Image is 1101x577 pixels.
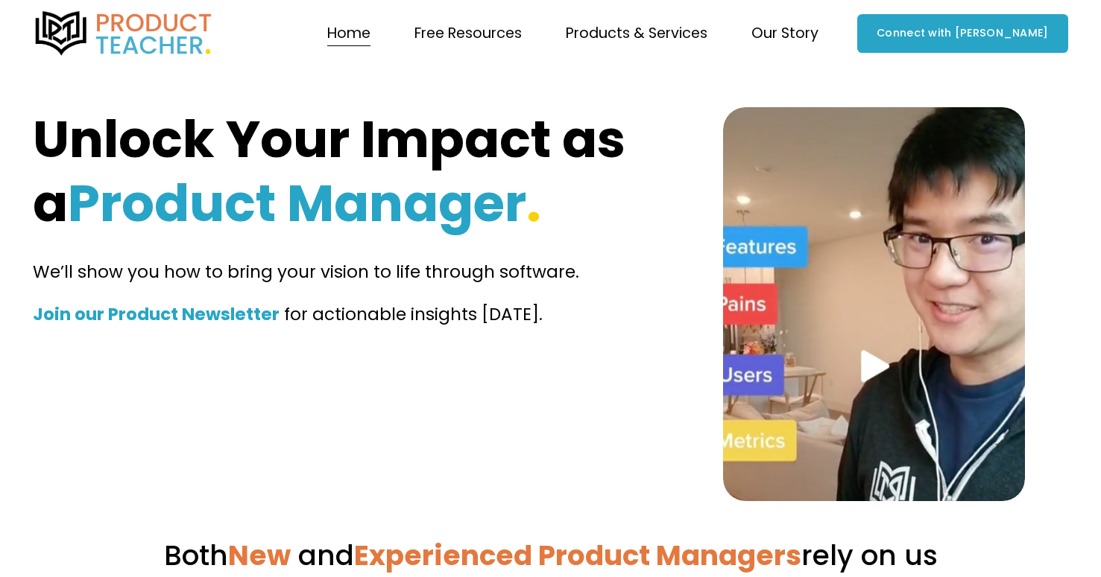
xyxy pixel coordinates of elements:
[414,19,522,48] a: folder dropdown
[228,536,291,575] strong: New
[33,11,215,56] img: Product Teacher
[284,302,543,326] span: for actionable insights [DATE].
[33,302,280,326] strong: Join our Product Newsletter
[566,19,707,48] a: folder dropdown
[354,536,801,575] strong: Experienced Product Managers
[526,167,541,239] strong: .
[857,14,1068,53] a: Connect with [PERSON_NAME]
[566,20,707,46] span: Products & Services
[68,167,526,239] strong: Product Manager
[414,20,522,46] span: Free Resources
[33,538,1067,575] h3: Both rely on us
[33,257,637,288] p: We’ll show you how to bring your vision to life through software.
[751,19,818,48] a: folder dropdown
[327,19,370,48] a: Home
[33,103,637,238] strong: Unlock Your Impact as a
[298,536,354,575] span: and
[751,20,818,46] span: Our Story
